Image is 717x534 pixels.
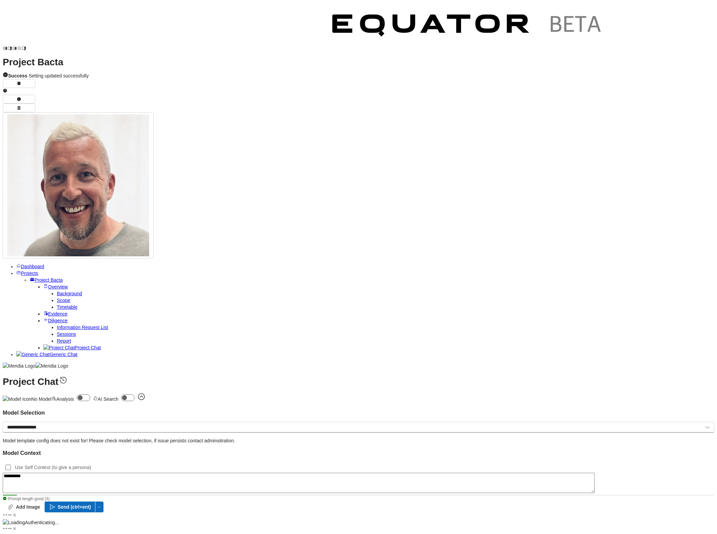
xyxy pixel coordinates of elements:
span: Analysis [56,396,74,402]
svg: Analysis [51,396,56,401]
a: Information Request List [57,325,108,330]
a: Report [57,338,71,344]
span: Send (ctrl+ent) [58,504,91,510]
span: Overview [48,284,68,289]
a: Sessions [57,331,76,337]
a: Timetable [57,304,77,310]
a: Dashboard [16,264,44,269]
img: Profile Icon [7,114,149,256]
button: Send (ctrl+ent) [95,502,103,512]
a: Diligence [43,318,68,323]
a: Projects [16,271,38,276]
img: Customer Logo [26,3,321,51]
a: Generic ChatGeneric Chat [16,352,77,357]
span: Dashboard [21,264,44,269]
span: Project Chat [75,345,101,350]
div: Prompt length good (3) [3,496,714,502]
a: Project Bacta [30,277,63,283]
p: Model template config does not exist for ! Please check model selection, if issue persists contac... [3,437,714,444]
span: Project Bacta [34,277,63,283]
span: Evidence [48,311,68,317]
h3: Model Selection [3,409,714,416]
span: AI Search [98,396,118,402]
button: Send (ctrl+ent) [45,502,95,512]
h1: Project Chat [3,375,714,385]
span: Generic Chat [49,352,77,357]
button: Add Image [3,502,45,512]
span: Setting updated successfully [8,73,89,78]
svg: AI Search [93,396,98,401]
label: Use Self Context (to give a persona) [14,461,94,473]
img: Loading [3,519,25,526]
span: Diligence [48,318,68,323]
span: No Model [31,396,51,402]
span: Authenticating... [25,520,59,525]
a: Scope [57,298,70,303]
img: Meridia Logo [3,363,36,369]
img: Customer Logo [321,3,615,51]
a: Project ChatProject Chat [43,345,101,350]
a: Overview [43,284,68,289]
img: Generic Chat [16,351,49,358]
img: No Model [3,396,31,402]
h1: Project Bacta [3,59,714,66]
a: Background [57,291,82,296]
strong: Success [8,73,27,78]
h3: Model Context [3,449,714,456]
a: Evidence [43,311,68,317]
span: Projects [21,271,38,276]
img: Project Chat [43,344,75,351]
img: Meridia Logo [36,363,68,369]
